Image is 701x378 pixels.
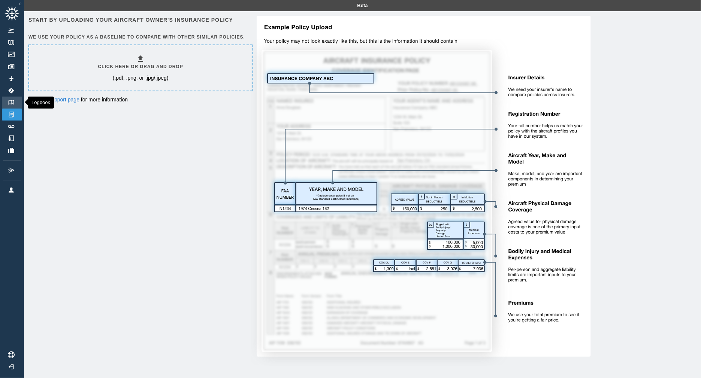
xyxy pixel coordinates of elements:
h6: Click here or drag and drop [98,63,183,70]
h6: Start by uploading your aircraft owner's insurance policy [28,16,251,24]
p: Visit our for more information [28,96,251,103]
img: policy-upload-example-5e420760c1425035513a.svg [251,16,591,366]
p: (.pdf, .png, or .jpg/.jpeg) [113,74,169,82]
h6: We use your policy as a baseline to compare with other similar policies. [28,34,251,41]
a: support page [49,97,79,103]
